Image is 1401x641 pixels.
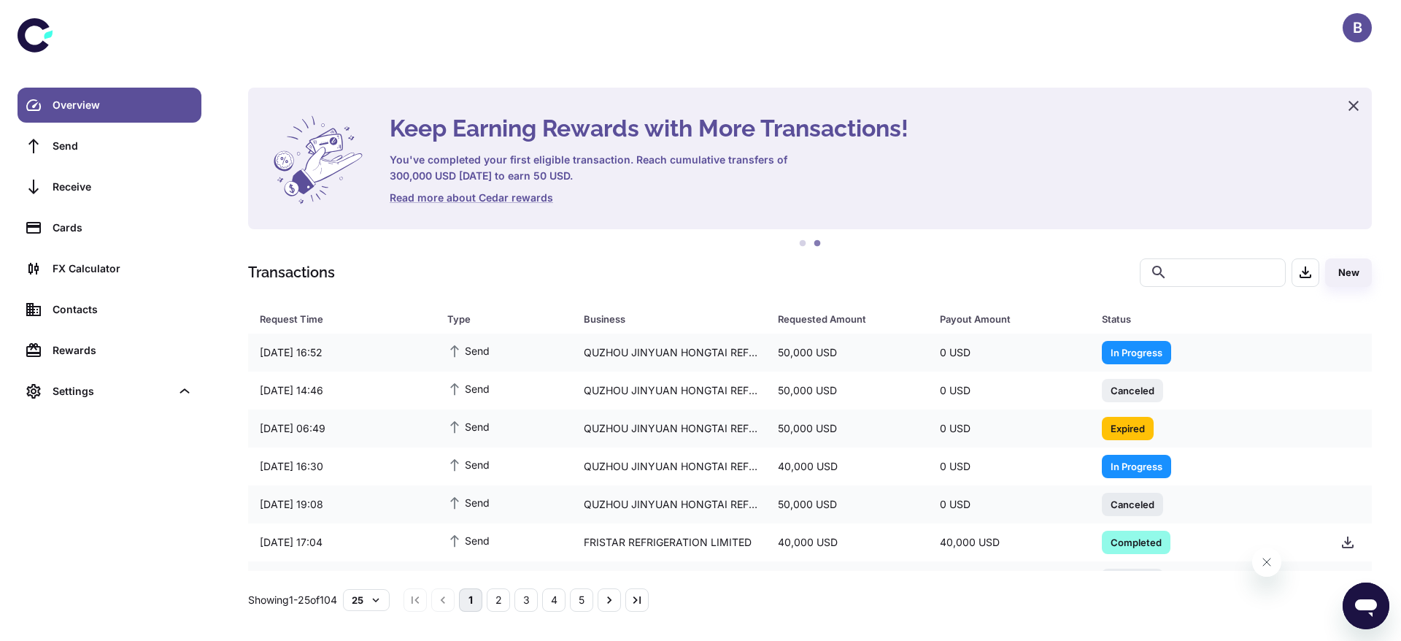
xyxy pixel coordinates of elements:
span: Requested Amount [778,309,922,329]
div: 40,000 USD [766,567,928,594]
div: Cards [53,220,193,236]
div: [DATE] 06:49 [248,415,436,442]
div: [DATE] 16:52 [248,339,436,366]
div: 0 USD [928,453,1090,480]
span: Expired [1102,421,1154,435]
div: Receive [53,179,193,195]
a: Send [18,128,201,164]
a: Receive [18,169,201,204]
span: Send [447,532,490,548]
button: page 1 [459,588,482,612]
div: 0 USD [928,415,1090,442]
span: Canceled [1102,496,1163,511]
div: 0 USD [928,377,1090,404]
div: Status [1102,309,1292,329]
button: New [1325,258,1372,287]
button: 25 [343,589,390,611]
a: Cards [18,210,201,245]
div: 0 USD [928,339,1090,366]
span: Hi. Need any help? [9,10,105,22]
button: B [1343,13,1372,42]
div: QUZHOU JINYUAN HONGTAI REFRIGERANT CO., [572,415,766,442]
div: FRISTAR REFRIGERATION LIMITED [572,567,766,594]
div: QUZHOU JINYUAN HONGTAI REFRIGERANT CO., [572,491,766,518]
button: Go to page 3 [514,588,538,612]
div: QUZHOU JINYUAN HONGTAI REFRIGERANT CO., [572,339,766,366]
button: Go to page 4 [542,588,566,612]
span: Send [447,456,490,472]
button: 2 [810,237,825,251]
a: Read more about Cedar rewards [390,190,1354,206]
span: Completed [1102,534,1170,549]
div: Payout Amount [940,309,1065,329]
button: Go to last page [625,588,649,612]
div: 50,000 USD [766,415,928,442]
div: [DATE] 14:52 [248,567,436,594]
div: Rewards [53,342,193,358]
span: Send [447,342,490,358]
div: QUZHOU JINYUAN HONGTAI REFRIGERANT CO., [572,377,766,404]
div: Send [53,138,193,154]
div: Overview [53,97,193,113]
div: 0 USD [928,491,1090,518]
div: Contacts [53,302,193,318]
span: In Progress [1102,458,1171,473]
div: QUZHOU JINYUAN HONGTAI REFRIGERANT CO., [572,453,766,480]
div: 50,000 USD [766,377,928,404]
div: FRISTAR REFRIGERATION LIMITED [572,529,766,556]
div: Request Time [260,309,411,329]
div: 40,000 USD [766,529,928,556]
div: Settings [53,383,171,399]
span: Type [447,309,566,329]
div: 50,000 USD [766,491,928,518]
button: Go to page 2 [487,588,510,612]
div: 40,000 USD [766,453,928,480]
h6: You've completed your first eligible transaction. Reach cumulative transfers of 300,000 USD [DATE... [390,152,791,184]
div: 0 USD [928,567,1090,594]
a: FX Calculator [18,251,201,286]
span: Request Time [260,309,430,329]
button: Go to next page [598,588,621,612]
div: [DATE] 17:04 [248,529,436,556]
span: Send [447,418,490,434]
div: FX Calculator [53,261,193,277]
div: Requested Amount [778,309,903,329]
p: Showing 1-25 of 104 [248,592,337,608]
button: 1 [795,237,810,251]
span: Status [1102,309,1311,329]
iframe: Button to launch messaging window [1343,583,1389,629]
a: Overview [18,88,201,123]
a: Rewards [18,333,201,368]
span: In Progress [1102,345,1171,359]
h1: Transactions [248,261,335,283]
span: Canceled [1102,383,1163,397]
span: Send [447,570,490,586]
div: Type [447,309,547,329]
div: [DATE] 19:08 [248,491,436,518]
div: 40,000 USD [928,529,1090,556]
nav: pagination navigation [401,588,651,612]
span: Payout Amount [940,309,1084,329]
button: Go to page 5 [570,588,593,612]
span: Send [447,494,490,510]
a: Contacts [18,292,201,327]
h4: Keep Earning Rewards with More Transactions! [390,111,1354,146]
div: [DATE] 16:30 [248,453,436,480]
span: Send [447,380,490,396]
div: 50,000 USD [766,339,928,366]
div: Settings [18,374,201,409]
iframe: Close message [1252,548,1281,577]
div: [DATE] 14:46 [248,377,436,404]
